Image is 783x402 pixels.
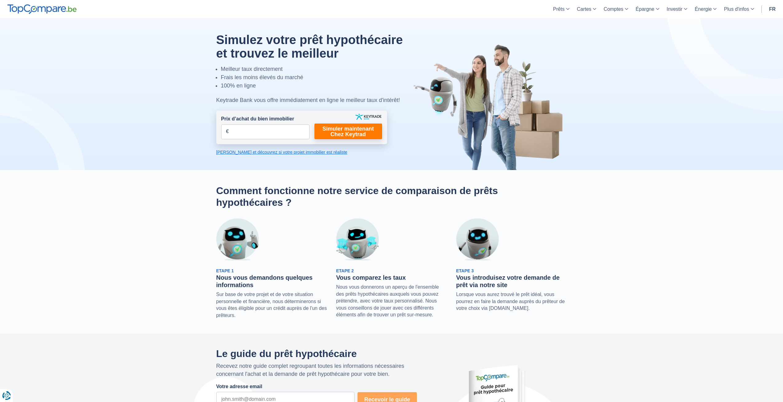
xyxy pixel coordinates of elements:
[456,274,567,289] h3: Vous introduisez votre demande de prêt via notre site
[314,124,382,139] a: Simuler maintenant Chez Keytrad
[221,65,417,73] li: Meilleur taux directement
[456,218,499,261] img: Etape 3
[216,218,259,261] img: Etape 1
[336,284,447,318] p: Nous vous donnerons un aperçu de l'ensemble des prêts hypothécaires auxquels vous pouvez prétendr...
[216,383,262,390] label: Votre adresse email
[221,73,417,82] li: Frais les moins élevés du marché
[216,274,327,289] h3: Nous vous demandons quelques informations
[216,291,327,319] p: Sur base de votre projet et de votre situation personnelle et financière, nous déterminerons si v...
[216,348,417,359] h2: Le guide du prêt hypothécaire
[336,268,354,273] span: Etape 2
[413,44,567,170] img: image-hero
[216,362,417,378] p: Recevez notre guide complet regroupant toutes les informations nécessaires concernant l'achat et ...
[355,114,382,120] img: keytrade
[221,116,294,123] label: Prix d’achat du bien immobilier
[336,274,447,281] h3: Vous comparez les taux
[216,96,417,104] div: Keytrade Bank vous offre immédiatement en ligne le meilleur taux d'intérêt!
[216,149,387,155] a: [PERSON_NAME] et découvrez si votre projet immobilier est réaliste
[216,268,234,273] span: Etape 1
[216,33,417,60] h1: Simulez votre prêt hypothécaire et trouvez le meilleur
[221,82,417,90] li: 100% en ligne
[226,128,229,135] span: €
[336,218,379,261] img: Etape 2
[7,4,77,14] img: TopCompare
[216,185,567,209] h2: Comment fonctionne notre service de comparaison de prêts hypothécaires ?
[456,291,567,312] p: Lorsque vous aurez trouvé le prêt idéal, vous pourrez en faire la demande auprès du prêteur de vo...
[456,268,474,273] span: Etape 3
